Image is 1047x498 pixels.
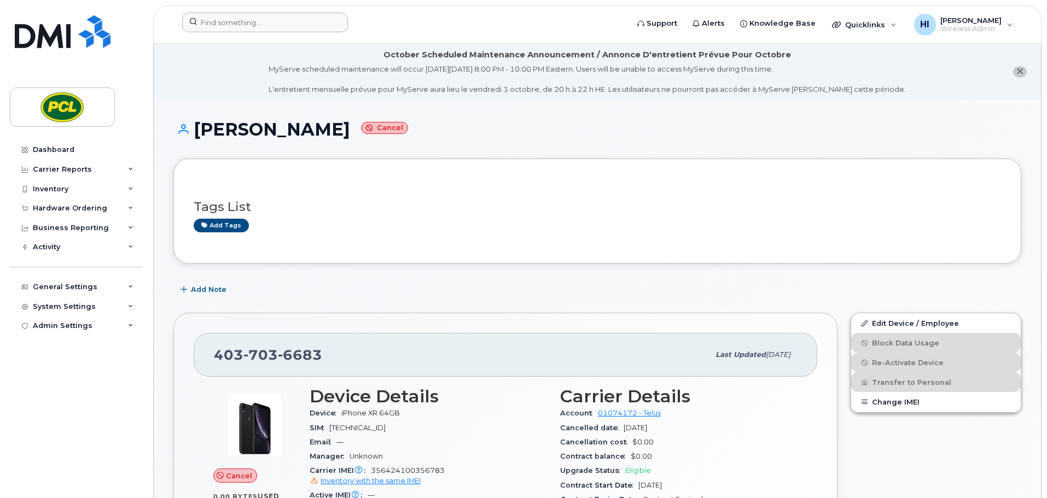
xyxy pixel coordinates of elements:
[631,452,652,460] span: $0.00
[173,120,1021,139] h1: [PERSON_NAME]
[341,409,400,417] span: iPhone XR 64GB
[310,438,336,446] span: Email
[560,386,798,406] h3: Carrier Details
[638,481,662,489] span: [DATE]
[632,438,654,446] span: $0.00
[560,424,624,432] span: Cancelled date
[851,313,1021,333] a: Edit Device / Employee
[222,392,288,458] img: image20231002-4137094-15xy9hn.jpeg
[310,424,329,432] span: SIM
[361,122,408,134] small: Cancel
[766,350,790,359] span: [DATE]
[329,424,386,432] span: [TECHNICAL_ID]
[560,466,625,474] span: Upgrade Status
[173,280,236,300] button: Add Note
[310,386,547,406] h3: Device Details
[851,372,1021,392] button: Transfer to Personal
[625,466,651,474] span: Eligible
[851,392,1021,412] button: Change IMEI
[310,477,421,485] a: Inventory with the same IMEI
[269,64,906,95] div: MyServe scheduled maintenance will occur [DATE][DATE] 8:00 PM - 10:00 PM Eastern. Users will be u...
[560,438,632,446] span: Cancellation cost
[310,452,350,460] span: Manager
[383,49,791,61] div: October Scheduled Maintenance Announcement / Annonce D'entretient Prévue Pour Octobre
[243,347,278,363] span: 703
[191,284,226,295] span: Add Note
[214,347,322,363] span: 403
[350,452,383,460] span: Unknown
[310,466,371,474] span: Carrier IMEI
[872,359,944,367] span: Re-Activate Device
[310,409,341,417] span: Device
[1013,66,1027,78] button: close notification
[716,350,766,359] span: Last updated
[560,409,598,417] span: Account
[310,466,547,486] span: 356424100356783
[226,471,252,481] span: Cancel
[194,219,249,232] a: Add tags
[560,481,638,489] span: Contract Start Date
[278,347,322,363] span: 6683
[560,452,631,460] span: Contract balance
[624,424,647,432] span: [DATE]
[336,438,344,446] span: —
[851,353,1021,372] button: Re-Activate Device
[194,200,1001,214] h3: Tags List
[321,477,421,485] span: Inventory with the same IMEI
[851,333,1021,353] button: Block Data Usage
[598,409,661,417] a: 01074172 - Telus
